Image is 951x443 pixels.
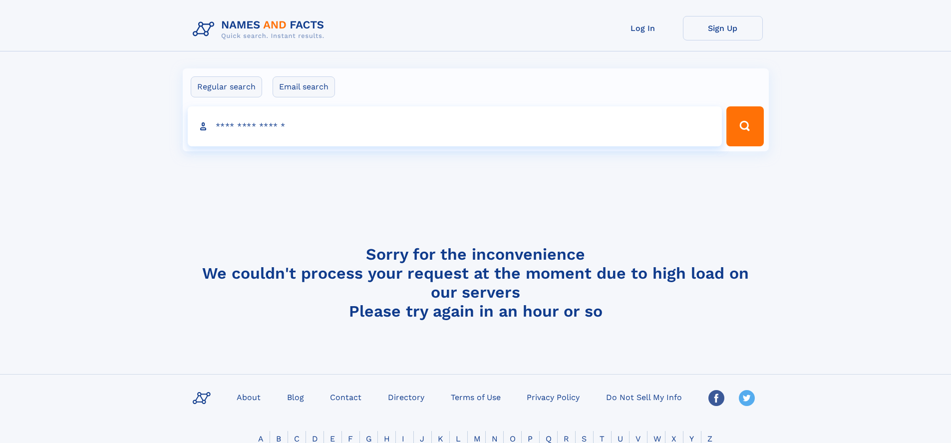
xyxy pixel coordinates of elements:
button: Search Button [726,106,763,146]
a: Do Not Sell My Info [602,390,686,404]
a: About [233,390,265,404]
label: Regular search [191,76,262,97]
label: Email search [273,76,335,97]
a: Privacy Policy [523,390,584,404]
img: Logo Names and Facts [189,16,332,43]
a: Sign Up [683,16,763,40]
a: Log In [603,16,683,40]
a: Contact [326,390,365,404]
a: Blog [283,390,308,404]
a: Directory [384,390,428,404]
a: Terms of Use [447,390,505,404]
h4: Sorry for the inconvenience We couldn't process your request at the moment due to high load on ou... [189,245,763,321]
input: search input [188,106,722,146]
img: Facebook [708,390,724,406]
img: Twitter [739,390,755,406]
